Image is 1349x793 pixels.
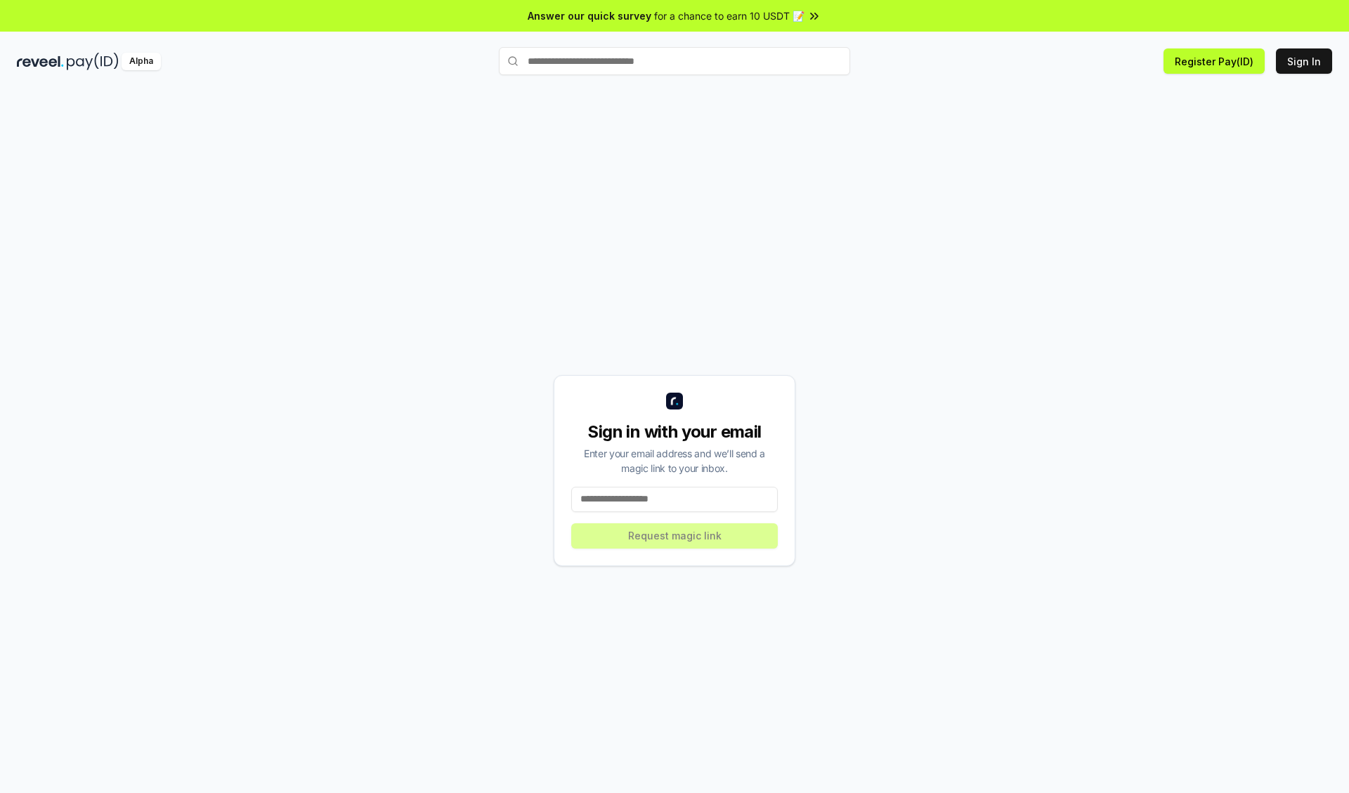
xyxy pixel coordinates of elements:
div: Alpha [122,53,161,70]
div: Sign in with your email [571,421,778,443]
img: logo_small [666,393,683,409]
span: Answer our quick survey [528,8,651,23]
button: Register Pay(ID) [1164,48,1265,74]
span: for a chance to earn 10 USDT 📝 [654,8,804,23]
img: reveel_dark [17,53,64,70]
img: pay_id [67,53,119,70]
button: Sign In [1276,48,1332,74]
div: Enter your email address and we’ll send a magic link to your inbox. [571,446,778,476]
